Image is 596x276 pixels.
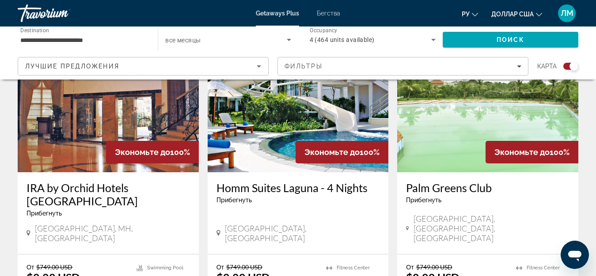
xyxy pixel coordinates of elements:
[106,141,199,163] div: 100%
[304,147,360,157] span: Экономьте до
[18,31,199,172] img: IRA by Orchid Hotels Mumbai
[20,27,49,33] span: Destination
[462,8,478,20] button: Изменить язык
[25,63,119,70] span: Лучшие предложения
[208,31,389,172] img: Homm Suites Laguna - 4 Nights
[491,8,542,20] button: Изменить валюту
[216,197,252,204] span: Прибегнуть
[27,263,34,271] span: От
[561,8,573,18] font: ЛМ
[317,10,340,17] a: Бегства
[27,210,62,217] span: Прибегнуть
[296,141,388,163] div: 100%
[165,37,201,44] span: все месяцы
[310,36,375,43] span: 4 (464 units available)
[35,223,190,243] span: [GEOGRAPHIC_DATA], MH, [GEOGRAPHIC_DATA]
[27,181,190,208] a: IRA by Orchid Hotels [GEOGRAPHIC_DATA]
[115,147,170,157] span: Экономьте до
[310,27,338,34] span: Occupancy
[491,11,534,18] font: доллар США
[147,265,183,271] span: Swimming Pool
[406,263,414,271] span: От
[216,181,380,194] a: Homm Suites Laguna - 4 Nights
[277,57,528,76] button: Filters
[337,265,370,271] span: Fitness Center
[527,265,560,271] span: Fitness Center
[561,241,589,269] iframe: Кнопка запуска окна обмена сообщениями
[537,60,557,72] span: карта
[18,2,106,25] a: Травориум
[462,11,470,18] font: ру
[36,263,72,271] span: $749.00 USD
[555,4,578,23] button: Меню пользователя
[486,141,578,163] div: 100%
[226,263,262,271] span: $749.00 USD
[225,223,380,243] span: [GEOGRAPHIC_DATA], [GEOGRAPHIC_DATA]
[216,263,224,271] span: От
[256,10,299,17] a: Getaways Plus
[25,61,261,72] mat-select: Sort by
[406,181,569,194] a: Palm Greens Club
[497,36,524,43] span: Поиск
[494,147,550,157] span: Экономьте до
[20,35,146,45] input: Select destination
[443,32,578,48] button: Search
[397,31,578,172] img: Palm Greens Club
[416,263,452,271] span: $749.00 USD
[414,214,569,243] span: [GEOGRAPHIC_DATA], [GEOGRAPHIC_DATA], [GEOGRAPHIC_DATA]
[406,197,441,204] span: Прибегнуть
[285,63,323,70] span: Фильтры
